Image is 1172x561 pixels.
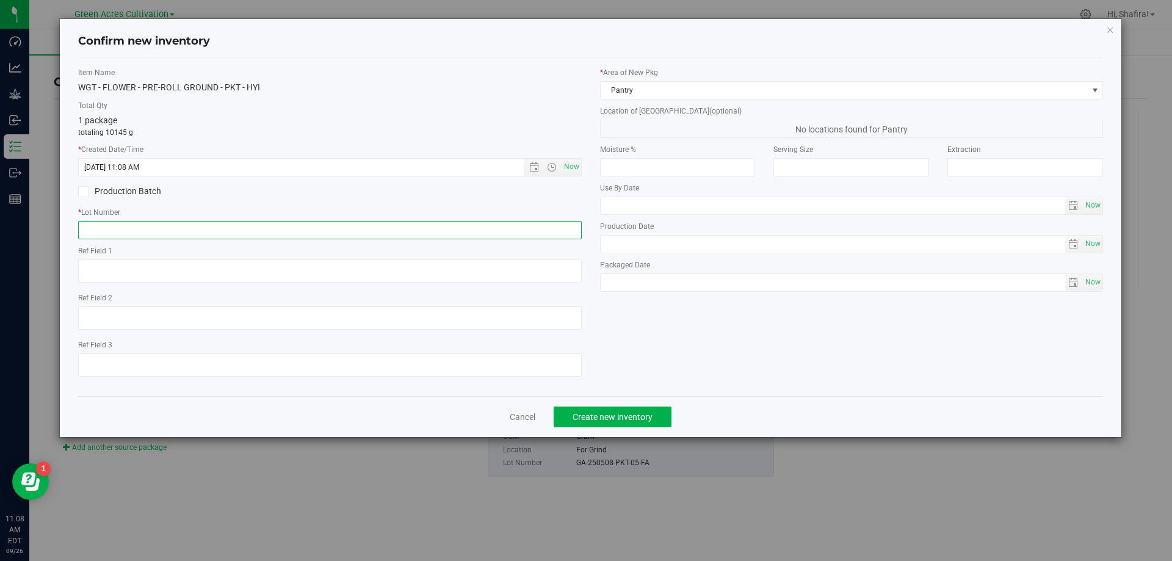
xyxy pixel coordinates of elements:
[1065,236,1083,253] span: select
[541,162,562,172] span: Open the time view
[773,144,929,155] label: Serving Size
[78,339,582,350] label: Ref Field 3
[78,185,320,198] label: Production Batch
[36,461,51,476] iframe: Resource center unread badge
[78,100,582,111] label: Total Qty
[78,67,582,78] label: Item Name
[78,127,582,138] p: totaling 10145 g
[78,34,210,49] h4: Confirm new inventory
[1082,274,1102,291] span: select
[1083,235,1104,253] span: Set Current date
[947,144,1103,155] label: Extraction
[78,81,582,94] div: WGT - FLOWER - PRE-ROLL GROUND - PKT - HYI
[554,407,671,427] button: Create new inventory
[78,292,582,303] label: Ref Field 2
[78,245,582,256] label: Ref Field 1
[78,144,582,155] label: Created Date/Time
[600,259,1104,270] label: Packaged Date
[600,67,1104,78] label: Area of New Pkg
[573,412,653,422] span: Create new inventory
[78,207,582,218] label: Lot Number
[600,221,1104,232] label: Production Date
[600,144,756,155] label: Moisture %
[12,463,49,500] iframe: Resource center
[561,158,582,176] span: Set Current date
[600,183,1104,194] label: Use By Date
[1083,273,1104,291] span: Set Current date
[1082,236,1102,253] span: select
[1065,197,1083,214] span: select
[524,162,544,172] span: Open the date view
[1082,197,1102,214] span: select
[709,107,742,115] span: (optional)
[1083,197,1104,214] span: Set Current date
[78,115,117,125] span: 1 package
[1065,274,1083,291] span: select
[510,411,535,423] a: Cancel
[600,106,1104,117] label: Location of [GEOGRAPHIC_DATA]
[600,120,1104,138] span: No locations found for Pantry
[601,82,1088,99] span: Pantry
